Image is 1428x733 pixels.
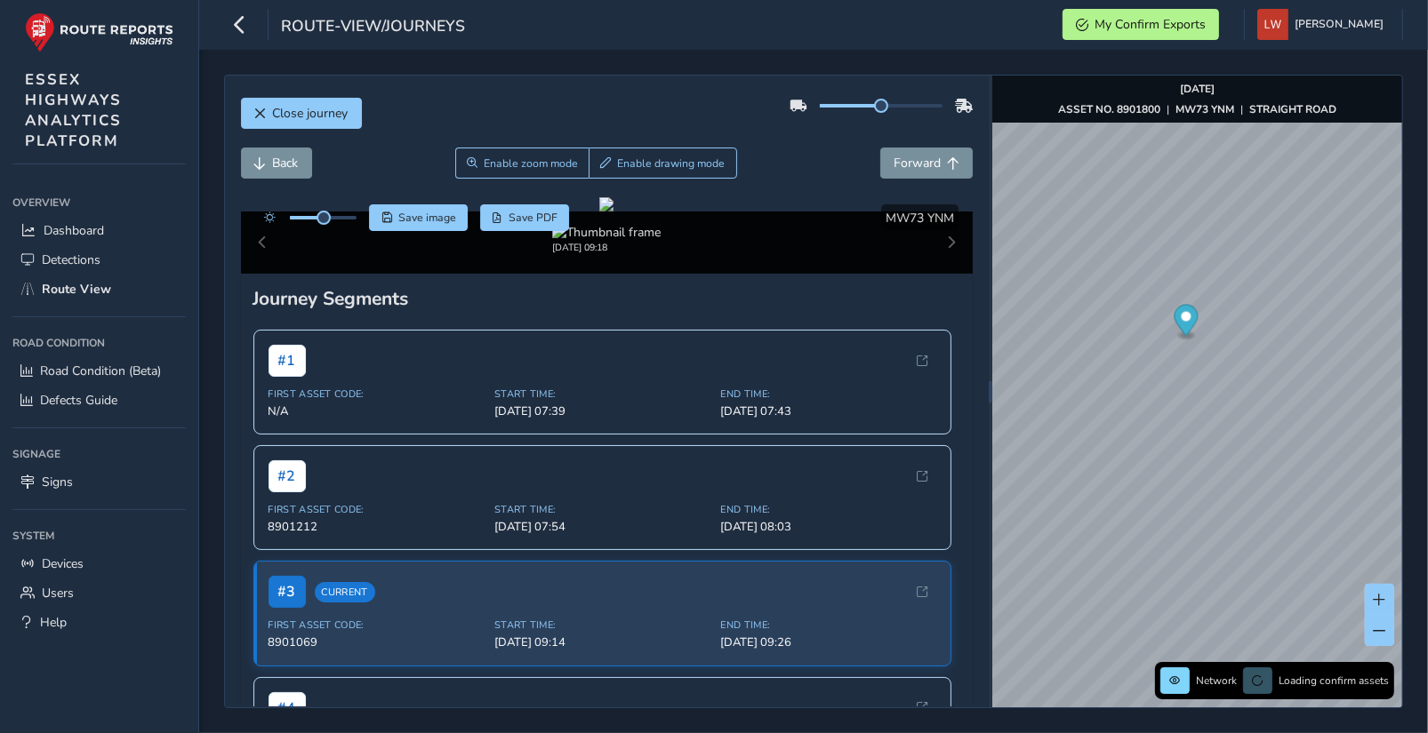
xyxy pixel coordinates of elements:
div: Map marker [1174,305,1198,341]
span: ESSEX HIGHWAYS ANALYTICS PLATFORM [25,69,122,151]
a: Users [12,578,186,608]
span: End Time: [721,387,937,401]
span: Start Time: [494,503,710,516]
span: Network [1196,673,1237,688]
span: First Asset Code: [269,503,485,516]
span: Loading confirm assets [1279,673,1389,688]
span: Defects Guide [40,392,117,409]
span: [DATE] 07:39 [494,403,710,419]
a: Detections [12,245,186,275]
button: Save [369,204,468,231]
span: # 2 [269,460,306,492]
a: Devices [12,549,186,578]
a: Road Condition (Beta) [12,356,186,386]
span: End Time: [721,503,937,516]
span: Signs [42,474,73,490]
span: Route View [42,281,111,298]
span: [DATE] 09:26 [721,634,937,650]
span: # 1 [269,345,306,377]
div: Road Condition [12,330,186,356]
div: Overview [12,189,186,216]
strong: MW73 YNM [1175,102,1234,116]
strong: ASSET NO. 8901800 [1058,102,1160,116]
a: Dashboard [12,216,186,245]
span: First Asset Code: [269,618,485,632]
div: [DATE] 09:18 [552,241,661,254]
span: Devices [42,555,84,572]
span: Users [42,585,74,602]
span: Save PDF [509,211,558,225]
span: Forward [894,155,941,171]
span: 8901069 [269,634,485,650]
div: | | [1058,102,1336,116]
img: Thumbnail frame [552,224,661,241]
strong: STRAIGHT ROAD [1249,102,1336,116]
span: # 4 [269,692,306,724]
span: Dashboard [44,222,104,239]
span: Detections [42,251,100,268]
span: Road Condition (Beta) [40,363,161,379]
strong: [DATE] [1180,82,1215,96]
button: My Confirm Exports [1063,9,1219,40]
a: Defects Guide [12,386,186,415]
span: Close journey [273,105,349,122]
span: Start Time: [494,618,710,632]
button: Forward [880,147,973,179]
button: Draw [589,147,737,179]
span: [DATE] 07:54 [494,519,710,535]
span: 8901212 [269,519,485,535]
a: Help [12,608,186,637]
button: PDF [480,204,570,231]
span: N/A [269,403,485,419]
span: Start Time: [494,387,710,401]
span: [DATE] 07:43 [721,403,937,419]
a: Route View [12,275,186,304]
span: Current [315,582,375,602]
span: [DATE] 09:14 [494,634,710,650]
button: Back [241,147,312,179]
span: Help [40,614,67,631]
button: [PERSON_NAME] [1257,9,1390,40]
img: rr logo [25,12,173,52]
div: System [12,522,186,549]
button: Zoom [455,147,590,179]
div: Journey Segments [253,286,961,311]
span: route-view/journeys [281,15,465,40]
span: Enable zoom mode [484,156,578,171]
span: [PERSON_NAME] [1295,9,1384,40]
span: Back [273,155,299,171]
span: # 3 [269,576,306,608]
div: Signage [12,441,186,467]
button: Close journey [241,98,362,129]
span: Save image [398,211,456,225]
span: End Time: [721,618,937,632]
a: Signs [12,467,186,497]
span: MW73 YNM [886,210,954,227]
span: Enable drawing mode [618,156,726,171]
span: First Asset Code: [269,387,485,401]
span: [DATE] 08:03 [721,519,937,535]
img: diamond-layout [1257,9,1288,40]
span: My Confirm Exports [1095,16,1206,33]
